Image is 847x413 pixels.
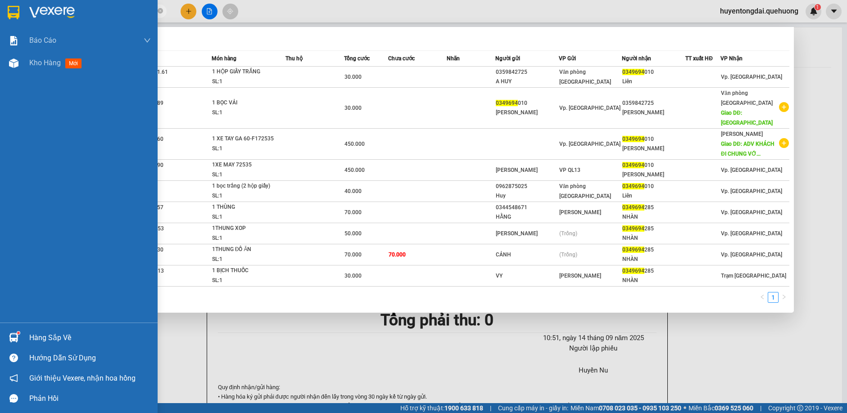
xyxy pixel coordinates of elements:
div: 010 [496,99,558,108]
span: (Trống) [559,230,577,237]
div: 285 [622,245,685,255]
div: 010 [622,135,685,144]
div: Phản hồi [29,392,151,405]
span: left [760,294,765,300]
div: 010 [622,161,685,170]
img: solution-icon [9,36,18,45]
span: 70.000 [389,251,406,258]
span: Giới thiệu Vexere, nhận hoa hồng [29,373,136,384]
div: Hướng dẫn sử dụng [29,351,151,365]
span: 0349694 [622,69,644,75]
span: Báo cáo [29,35,56,46]
li: Next Page [779,292,789,303]
span: 0349694 [622,247,644,253]
div: 285 [622,266,685,276]
div: 1 bọc trắng (2 hộp giấy) [212,181,280,191]
span: Thu hộ [285,55,303,62]
span: notification [9,374,18,382]
div: SL: 1 [212,108,280,118]
span: Văn phòng [GEOGRAPHIC_DATA] [721,90,773,106]
div: [PERSON_NAME] [496,108,558,117]
div: 1THUNG ĐỒ ĂN [212,245,280,255]
span: Người gửi [495,55,520,62]
span: close-circle [158,8,163,13]
div: [PERSON_NAME] [496,229,558,238]
li: Previous Page [757,292,768,303]
div: 1THUNG XOP [212,224,280,233]
span: 70.000 [344,251,362,258]
span: [PERSON_NAME] [721,131,763,137]
span: Giao DĐ: ADV KHÁCH ĐI CHUNG VỚ... [721,141,775,157]
div: 010 [622,67,685,77]
span: 0349694 [622,183,644,189]
span: close-circle [158,7,163,16]
div: 1 BỊCH THUỐC [212,266,280,276]
span: 450.000 [344,167,365,173]
div: 0359842725 [496,67,558,77]
div: 1 BỌC VẢI [212,98,280,108]
div: Liên [622,191,685,201]
span: down [144,37,151,44]
a: 1 [768,292,778,302]
span: 70.000 [344,209,362,215]
button: right [779,292,789,303]
div: SL: 1 [212,233,280,243]
div: NHÀN [622,255,685,264]
div: VY [496,271,558,281]
span: 50.000 [344,230,362,237]
div: SL: 1 [212,212,280,222]
span: (Trống) [559,251,577,258]
span: Vp. [GEOGRAPHIC_DATA] [559,105,621,111]
span: 450.000 [344,141,365,147]
li: 1 [768,292,779,303]
div: SL: 1 [212,255,280,265]
div: SL: 1 [212,191,280,201]
div: 1 HỘP GIẤY TRẮNG [212,67,280,77]
sup: 1 [17,332,20,334]
span: Vp. [GEOGRAPHIC_DATA] [721,209,782,215]
span: Vp. [GEOGRAPHIC_DATA] [721,188,782,194]
div: SL: 1 [212,170,280,180]
span: Văn phòng [GEOGRAPHIC_DATA] [559,183,611,199]
span: VP QL13 [559,167,580,173]
span: [PERSON_NAME] [559,209,601,215]
button: left [757,292,768,303]
span: VP Nhận [720,55,743,62]
div: 1XE MAY 72535 [212,160,280,170]
img: logo-vxr [8,6,19,19]
span: plus-circle [779,138,789,148]
span: mới [65,58,82,68]
span: 40.000 [344,188,362,194]
span: Tổng cước [344,55,370,62]
div: NHÀN [622,233,685,243]
span: Văn phòng [GEOGRAPHIC_DATA] [559,69,611,85]
span: plus-circle [779,102,789,112]
div: NHÀN [622,212,685,222]
span: 30.000 [344,74,362,80]
div: [PERSON_NAME] [622,108,685,117]
span: 0349694 [496,100,518,106]
span: Trạm [GEOGRAPHIC_DATA] [721,273,786,279]
span: VP Gửi [559,55,576,62]
div: 1 THÙNG [212,202,280,212]
div: CẢNH [496,250,558,260]
div: [PERSON_NAME] [496,166,558,175]
span: Kho hàng [29,58,61,67]
span: 0349694 [622,136,644,142]
span: Vp. [GEOGRAPHIC_DATA] [721,74,782,80]
div: Huy [496,191,558,201]
span: Vp. [GEOGRAPHIC_DATA] [721,251,782,258]
div: SL: 1 [212,144,280,154]
div: 1 XE TAY GA 60-F172535 [212,134,280,144]
div: 0359842725 [622,99,685,108]
b: Biên nhận gởi hàng hóa [58,13,86,86]
div: SL: 1 [212,276,280,286]
span: Nhãn [447,55,460,62]
span: 30.000 [344,105,362,111]
span: question-circle [9,354,18,362]
div: 010 [622,182,685,191]
span: 0349694 [622,162,644,168]
div: 285 [622,224,685,233]
div: NHÀN [622,276,685,285]
span: Món hàng [212,55,236,62]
